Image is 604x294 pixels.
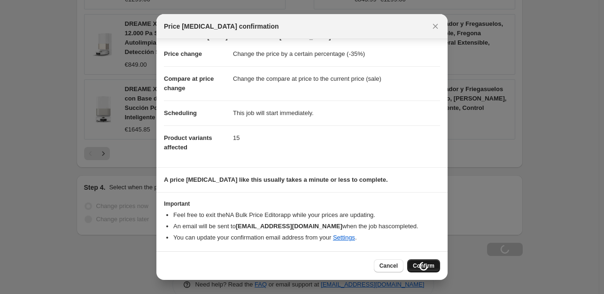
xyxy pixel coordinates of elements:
[164,50,202,57] span: Price change
[233,42,440,66] dd: Change the price by a certain percentage (-35%)
[164,22,279,31] span: Price [MEDICAL_DATA] confirmation
[173,210,440,220] li: Feel free to exit the NA Bulk Price Editor app while your prices are updating.
[173,222,440,231] li: An email will be sent to when the job has completed .
[233,101,440,125] dd: This job will start immediately.
[233,66,440,91] dd: Change the compare at price to the current price (sale)
[164,109,197,116] span: Scheduling
[379,262,398,270] span: Cancel
[429,20,442,33] button: Close
[173,233,440,242] li: You can update your confirmation email address from your .
[374,259,403,272] button: Cancel
[233,125,440,150] dd: 15
[164,134,212,151] span: Product variants affected
[164,176,388,183] b: A price [MEDICAL_DATA] like this usually takes a minute or less to complete.
[164,75,214,92] span: Compare at price change
[236,223,342,230] b: [EMAIL_ADDRESS][DOMAIN_NAME]
[164,200,440,208] h3: Important
[333,234,355,241] a: Settings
